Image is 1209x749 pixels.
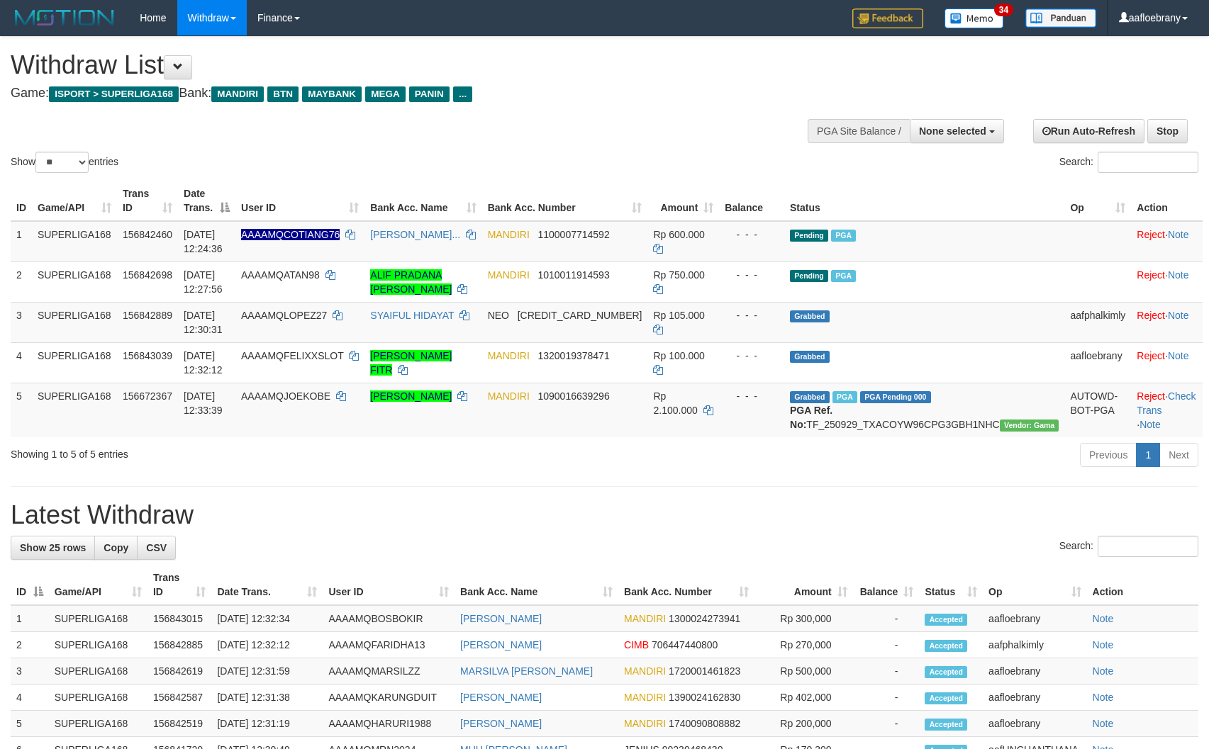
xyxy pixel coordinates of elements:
label: Show entries [11,152,118,173]
td: 156842885 [147,632,211,658]
td: Rp 200,000 [754,711,853,737]
span: MANDIRI [488,269,530,281]
span: Grabbed [790,351,830,363]
td: Rp 300,000 [754,605,853,632]
td: aafloebrany [983,711,1086,737]
span: CSV [146,542,167,553]
td: AAAAMQHARURI1988 [323,711,455,737]
span: Accepted [925,614,967,626]
span: Rp 100.000 [653,350,704,361]
span: Copy 5859459223534313 to clipboard [518,310,642,321]
td: [DATE] 12:31:19 [211,711,323,737]
td: [DATE] 12:32:34 [211,605,323,632]
td: 4 [11,342,32,383]
a: Note [1093,718,1114,729]
span: AAAAMQATAN98 [241,269,320,281]
th: Date Trans.: activate to sort column descending [178,181,235,221]
a: Note [1140,419,1161,430]
span: [DATE] 12:24:36 [184,229,223,254]
td: 156843015 [147,605,211,632]
span: ... [453,86,472,102]
a: Reject [1137,350,1165,361]
td: SUPERLIGA168 [32,383,117,437]
span: AAAAMQLOPEZ27 [241,310,327,321]
div: - - - [725,308,779,322]
span: MANDIRI [488,229,530,240]
th: User ID: activate to sort column ascending [235,181,364,221]
td: SUPERLIGA168 [49,711,147,737]
th: Bank Acc. Number: activate to sort column ascending [482,181,648,221]
div: Showing 1 to 5 of 5 entries [11,441,493,461]
span: Accepted [925,666,967,678]
span: MANDIRI [211,86,264,102]
span: MANDIRI [488,390,530,402]
a: [PERSON_NAME]... [370,229,460,240]
a: Note [1093,692,1114,703]
th: Bank Acc. Name: activate to sort column ascending [455,565,618,605]
a: [PERSON_NAME] FITR [370,350,452,376]
td: · [1131,221,1203,262]
th: Trans ID: activate to sort column ascending [147,565,211,605]
th: ID: activate to sort column descending [11,565,49,605]
td: 156842519 [147,711,211,737]
span: Accepted [925,719,967,731]
span: Copy 1300024273941 to clipboard [669,613,740,624]
span: MANDIRI [624,718,666,729]
select: Showentries [35,152,89,173]
a: ALIF PRADANA [PERSON_NAME] [370,269,452,295]
a: 1 [1136,443,1160,467]
td: [DATE] 12:31:59 [211,658,323,685]
input: Search: [1098,536,1198,557]
th: ID [11,181,32,221]
span: ISPORT > SUPERLIGA168 [49,86,179,102]
td: SUPERLIGA168 [49,685,147,711]
th: Trans ID: activate to sort column ascending [117,181,178,221]
img: panduan.png [1025,9,1096,28]
td: aafphalkimly [1064,302,1131,342]
a: Note [1093,613,1114,624]
span: MANDIRI [624,665,666,677]
a: CSV [137,536,176,560]
span: Copy 1390024162830 to clipboard [669,692,740,703]
h1: Latest Withdraw [11,501,1198,529]
a: Note [1168,229,1189,240]
td: Rp 270,000 [754,632,853,658]
h1: Withdraw List [11,51,792,79]
span: Accepted [925,692,967,704]
th: User ID: activate to sort column ascending [323,565,455,605]
td: - [853,711,920,737]
span: Copy 1090016639296 to clipboard [537,390,609,402]
td: [DATE] 12:32:12 [211,632,323,658]
span: None selected [919,125,986,137]
span: MANDIRI [488,350,530,361]
span: PANIN [409,86,450,102]
th: Game/API: activate to sort column ascending [32,181,117,221]
td: Rp 500,000 [754,658,853,685]
span: Rp 750.000 [653,269,704,281]
th: Op: activate to sort column ascending [1064,181,1131,221]
span: AAAAMQFELIXXSLOT [241,350,343,361]
td: SUPERLIGA168 [49,632,147,658]
span: Show 25 rows [20,542,86,553]
td: aafloebrany [1064,342,1131,383]
td: 2 [11,261,32,302]
td: aafloebrany [983,658,1086,685]
a: Reject [1137,229,1165,240]
a: [PERSON_NAME] [460,692,542,703]
span: Copy 1720001461823 to clipboard [669,665,740,677]
span: PGA Pending [860,391,931,403]
img: MOTION_logo.png [11,7,118,28]
span: Rp 600.000 [653,229,704,240]
td: TF_250929_TXACOYW96CPG3GBH1NHC [784,383,1064,437]
b: PGA Ref. No: [790,405,832,430]
span: [DATE] 12:33:39 [184,390,223,416]
td: SUPERLIGA168 [32,261,117,302]
span: MEGA [365,86,406,102]
a: [PERSON_NAME] [460,639,542,651]
a: Copy [94,536,138,560]
td: · [1131,302,1203,342]
h4: Game: Bank: [11,86,792,101]
td: 156842619 [147,658,211,685]
a: Note [1093,665,1114,677]
td: SUPERLIGA168 [32,342,117,383]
